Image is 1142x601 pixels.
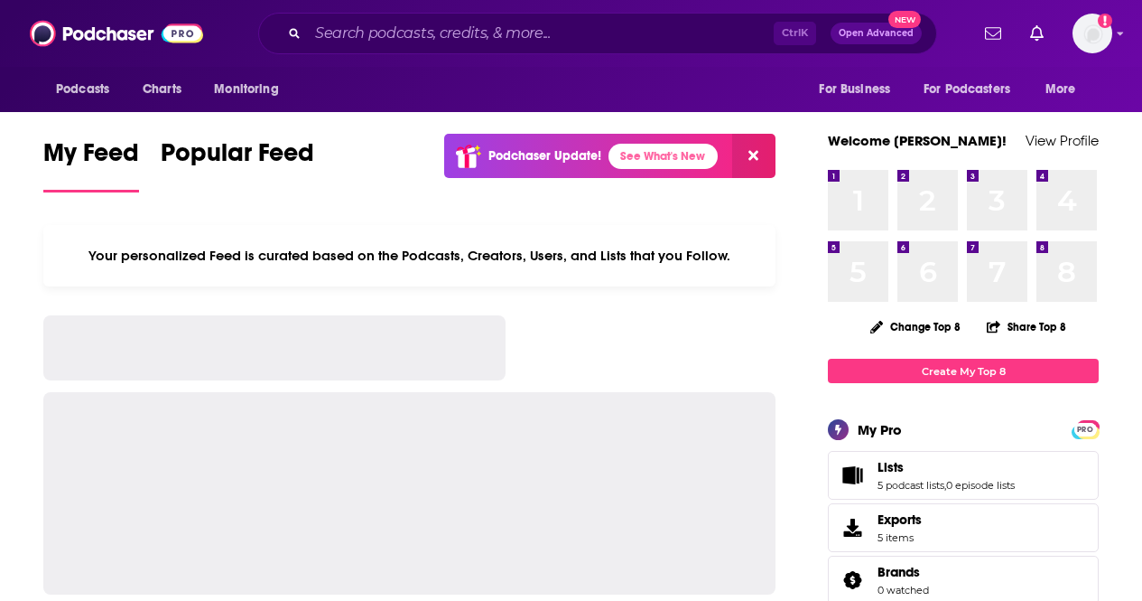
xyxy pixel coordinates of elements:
svg: Add a profile image [1098,14,1112,28]
button: open menu [43,72,133,107]
a: PRO [1074,422,1096,436]
span: Lists [828,451,1099,500]
span: Exports [834,515,870,540]
span: , [944,479,946,492]
span: 5 items [877,531,922,544]
div: Search podcasts, credits, & more... [258,13,937,54]
span: New [888,11,921,28]
span: Podcasts [56,77,109,102]
a: See What's New [608,144,718,169]
span: Monitoring [214,77,278,102]
div: Your personalized Feed is curated based on the Podcasts, Creators, Users, and Lists that you Follow. [43,225,775,286]
a: 5 podcast lists [877,479,944,492]
a: Popular Feed [161,137,314,193]
a: My Feed [43,137,139,193]
img: Podchaser - Follow, Share and Rate Podcasts [30,16,203,51]
a: Lists [877,459,1015,475]
span: Exports [877,512,922,528]
div: My Pro [858,421,902,438]
p: Podchaser Update! [488,148,601,164]
span: More [1045,77,1076,102]
span: Lists [877,459,904,475]
span: Open Advanced [839,29,914,38]
button: Show profile menu [1072,14,1112,53]
button: open menu [201,72,302,107]
a: 0 watched [877,584,929,596]
span: Logged in as YiyanWang [1072,14,1112,53]
span: Brands [877,564,920,580]
button: Change Top 8 [859,315,971,338]
a: Brands [877,564,929,580]
button: open menu [806,72,913,107]
span: For Business [819,77,890,102]
button: Open AdvancedNew [831,23,922,44]
a: Charts [131,72,192,107]
span: For Podcasters [924,77,1010,102]
input: Search podcasts, credits, & more... [308,19,774,48]
button: open menu [1033,72,1099,107]
a: Lists [834,463,870,488]
a: Exports [828,503,1099,552]
span: My Feed [43,137,139,179]
img: User Profile [1072,14,1112,53]
a: Brands [834,568,870,593]
a: Create My Top 8 [828,359,1099,383]
button: Share Top 8 [986,309,1067,344]
span: Popular Feed [161,137,314,179]
a: 0 episode lists [946,479,1015,492]
button: open menu [912,72,1036,107]
span: Ctrl K [774,22,816,45]
a: Show notifications dropdown [1023,18,1051,49]
a: View Profile [1026,132,1099,149]
a: Welcome [PERSON_NAME]! [828,132,1007,149]
span: Charts [143,77,181,102]
a: Show notifications dropdown [978,18,1008,49]
span: PRO [1074,423,1096,437]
